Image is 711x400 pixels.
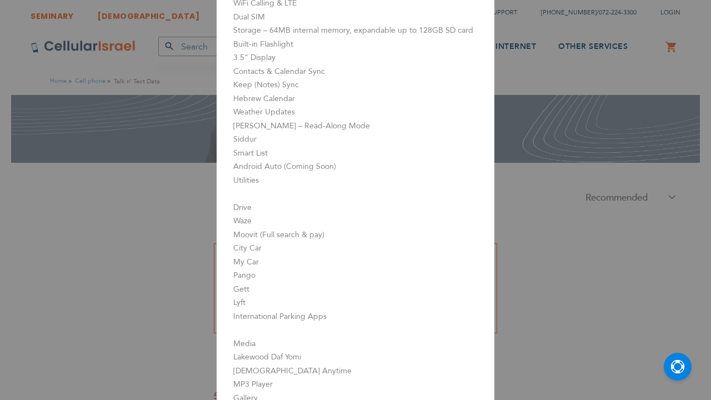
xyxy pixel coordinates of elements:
li: MP3 Player [233,378,478,392]
li: Gett [233,283,478,297]
li: My Car [233,256,478,269]
li: Weather Updates [233,106,478,119]
li: International Parking Apps [233,310,478,324]
li: Siddur [233,133,478,147]
li: [DEMOGRAPHIC_DATA] Anytime [233,364,478,378]
li: Hebrew Calendar [233,92,478,106]
li: Lakewood Daf Yomi [233,351,478,364]
li: City Car [233,242,478,256]
li: [PERSON_NAME] – Read-Along Mode [233,119,478,133]
li: Dual SIM [233,11,478,24]
li: Pango [233,269,478,283]
li: Utilities [233,174,478,188]
li: Moovit (Full search & pay) [233,228,478,242]
li: Lyft [233,296,478,310]
li: Smart List [233,147,478,161]
li: Keep (Notes) Sync [233,78,478,92]
li: Built-in Flashlight [233,38,478,52]
li: Contacts & Calendar Sync [233,65,478,79]
ul: Drive [233,201,478,324]
li: 3.5" Display [233,51,478,65]
li: Storage – 64MB internal memory, expandable up to 128GB SD card [233,24,478,38]
li: Android Auto (Coming Soon) [233,160,478,174]
li: Waze [233,214,478,228]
